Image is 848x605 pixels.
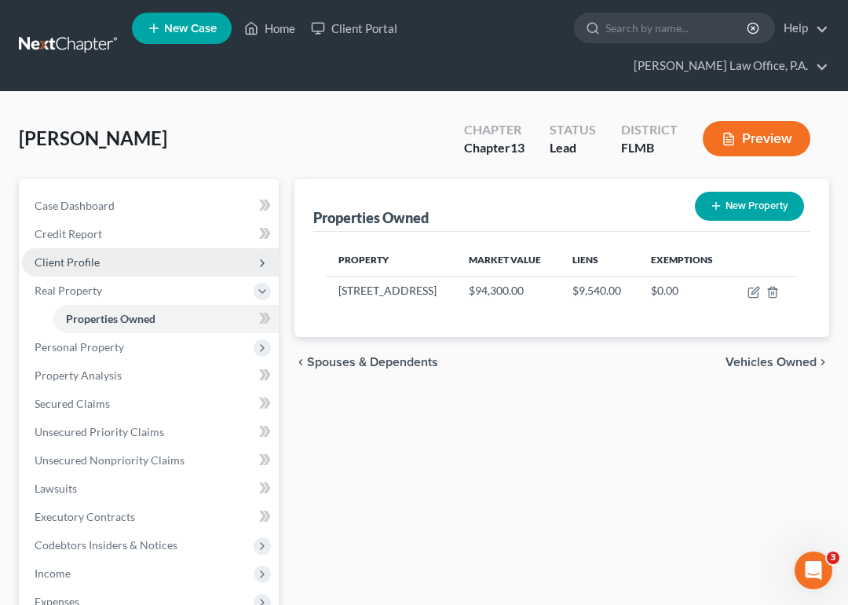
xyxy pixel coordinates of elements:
a: Help [776,14,828,42]
a: Property Analysis [22,361,279,390]
span: Executory Contracts [35,510,135,523]
a: Executory Contracts [22,503,279,531]
span: Property Analysis [35,368,122,382]
div: Properties Owned [313,208,429,227]
span: Case Dashboard [35,199,115,212]
th: Property [326,244,457,276]
span: Unsecured Priority Claims [35,425,164,438]
button: New Property [695,192,804,221]
td: $94,300.00 [456,276,560,306]
span: Properties Owned [66,312,155,325]
div: FLMB [621,139,678,157]
a: Case Dashboard [22,192,279,220]
a: Home [236,14,303,42]
div: Chapter [464,139,525,157]
span: Secured Claims [35,397,110,410]
span: Spouses & Dependents [307,356,438,368]
td: [STREET_ADDRESS] [326,276,457,306]
a: Secured Claims [22,390,279,418]
span: [PERSON_NAME] [19,126,167,149]
div: District [621,121,678,139]
span: Client Profile [35,255,100,269]
iframe: Intercom live chat [795,552,832,589]
span: Income [35,566,71,580]
span: Real Property [35,284,102,297]
td: $9,540.00 [560,276,638,306]
span: Vehicles Owned [726,356,817,368]
th: Market Value [456,244,560,276]
td: $0.00 [638,276,731,306]
a: Credit Report [22,220,279,248]
button: Preview [703,121,810,156]
div: Lead [550,139,596,157]
div: Chapter [464,121,525,139]
a: Client Portal [303,14,405,42]
a: [PERSON_NAME] Law Office, P.A. [626,52,828,80]
input: Search by name... [605,13,749,42]
button: chevron_left Spouses & Dependents [294,356,438,368]
i: chevron_left [294,356,307,368]
span: New Case [164,23,217,35]
a: Properties Owned [53,305,279,333]
a: Unsecured Nonpriority Claims [22,446,279,475]
span: Codebtors Insiders & Notices [35,538,177,552]
span: Credit Report [35,227,102,240]
i: chevron_right [817,356,829,368]
span: 3 [827,552,839,564]
span: Unsecured Nonpriority Claims [35,453,185,467]
a: Unsecured Priority Claims [22,418,279,446]
div: Status [550,121,596,139]
a: Lawsuits [22,475,279,503]
button: Vehicles Owned chevron_right [726,356,829,368]
th: Liens [560,244,638,276]
span: Lawsuits [35,482,77,495]
span: Personal Property [35,340,124,354]
th: Exemptions [638,244,731,276]
span: 13 [510,140,525,155]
